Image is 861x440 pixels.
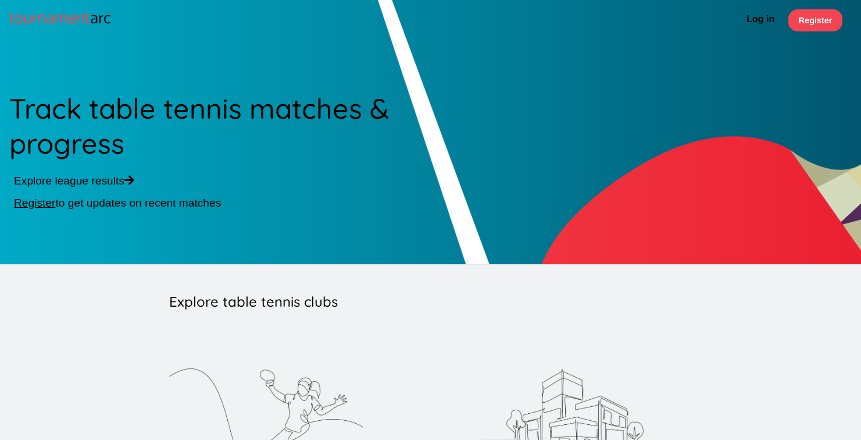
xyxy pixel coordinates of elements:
span: arc [90,5,111,33]
h2: Track table tennis matches & progress [9,86,440,165]
a: Log in [742,9,779,31]
a: Register [14,197,55,209]
a: Register [788,9,842,31]
h3: Explore table tennis clubs [169,293,692,310]
p: to get updates on recent matches [14,197,435,210]
p: Explore league results [14,175,435,187]
span: tournament [9,5,90,33]
a: tournamentarc [9,5,111,33]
